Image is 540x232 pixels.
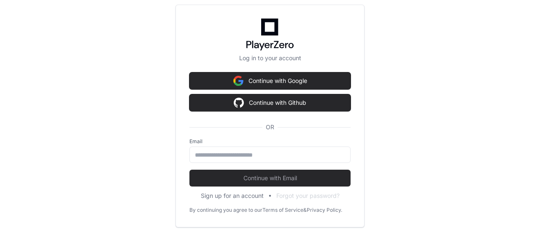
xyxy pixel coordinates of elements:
span: Continue with Email [189,174,351,182]
a: Privacy Policy. [307,207,342,213]
span: OR [262,123,278,131]
button: Sign up for an account [201,192,264,200]
div: & [303,207,307,213]
button: Continue with Email [189,170,351,187]
button: Continue with Github [189,94,351,111]
a: Terms of Service [262,207,303,213]
label: Email [189,138,351,145]
div: By continuing you agree to our [189,207,262,213]
img: Sign in with google [233,72,243,89]
p: Log in to your account [189,54,351,62]
button: Continue with Google [189,72,351,89]
img: Sign in with google [234,94,244,111]
button: Forgot your password? [276,192,340,200]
